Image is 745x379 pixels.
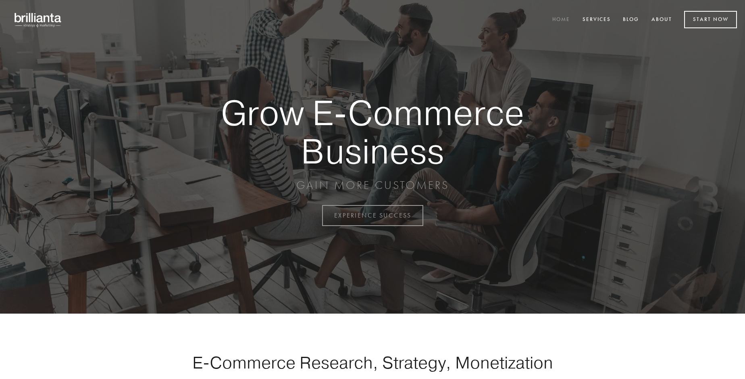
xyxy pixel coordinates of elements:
a: Home [547,13,575,27]
a: Services [577,13,616,27]
a: Blog [618,13,644,27]
a: EXPERIENCE SUCCESS [322,205,423,226]
a: Start Now [684,11,737,28]
h1: E-Commerce Research, Strategy, Monetization [167,352,578,373]
p: GAIN MORE CUSTOMERS [193,178,552,193]
strong: Grow E-Commerce Business [193,94,552,170]
a: About [646,13,677,27]
img: brillianta - research, strategy, marketing [8,8,69,31]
